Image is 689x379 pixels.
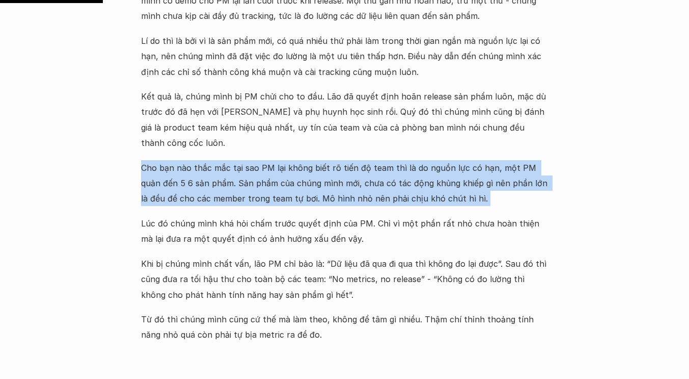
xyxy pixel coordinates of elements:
[141,89,548,151] p: Kết quả là, chúng mình bị PM chửi cho to đầu. Lão đã quyết định hoãn release sản phẩm luôn, mặc d...
[141,216,548,247] p: Lúc đó chúng mình khá hỏi chấm trước quyết định của PM. Chỉ vì một phần rất nhỏ chưa hoàn thiện m...
[141,160,548,207] p: Cho bạn nào thắc mắc tại sao PM lại không biết rõ tiến độ team thì là do nguồn lực có hạn, một PM...
[141,256,548,302] p: Khi bị chúng mình chất vấn, lão PM chỉ bảo là: “Dữ liệu đã qua đi qua thì không đo lại được”. Sau...
[141,33,548,80] p: Lí do thì là bởi vì là sản phẩm mới, có quá nhiều thứ phải làm trong thời gian ngắn mà nguồn lực ...
[141,312,548,343] p: Từ đó thì chúng mình cũng cứ thế mà làm theo, không để tâm gì nhiều. Thậm chí thỉnh thoảng tính n...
